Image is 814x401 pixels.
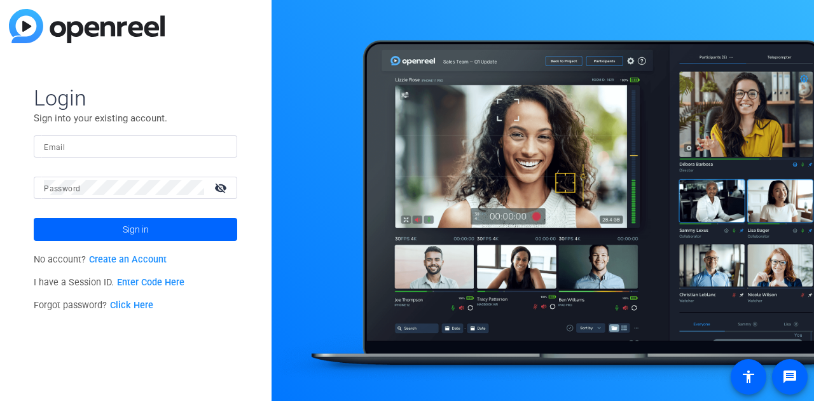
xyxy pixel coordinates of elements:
[34,111,237,125] p: Sign into your existing account.
[34,300,153,311] span: Forgot password?
[44,184,80,193] mat-label: Password
[44,143,65,152] mat-label: Email
[34,218,237,241] button: Sign in
[34,85,237,111] span: Login
[117,277,184,288] a: Enter Code Here
[123,214,149,245] span: Sign in
[741,369,756,384] mat-icon: accessibility
[207,179,237,197] mat-icon: visibility_off
[44,139,227,154] input: Enter Email Address
[110,300,153,311] a: Click Here
[9,9,165,43] img: blue-gradient.svg
[34,277,184,288] span: I have a Session ID.
[89,254,167,265] a: Create an Account
[782,369,797,384] mat-icon: message
[34,254,167,265] span: No account?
